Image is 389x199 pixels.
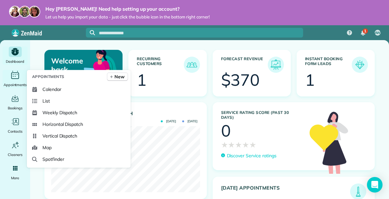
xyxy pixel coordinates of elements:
a: Dashboard [3,47,28,65]
img: icon_todays_appointments-901f7ab196bb0bea1936b74009e4eb5ffbc2d2711fa7634e0d609ed5ef32b18b.png [352,185,365,198]
span: Contacts [8,128,22,135]
a: Appointments [3,70,28,88]
h3: Recurring Customers [137,57,183,73]
p: Welcome back, [PERSON_NAME]! [51,57,96,74]
h3: Forecast Revenue [221,57,268,73]
span: ★ [242,139,249,150]
span: New [114,73,124,80]
button: Focus search [86,30,95,35]
span: Appointments [32,73,65,80]
a: Weekly Dispatch [29,107,128,118]
span: List [42,98,50,104]
span: Vertical Dispatch [42,133,77,139]
a: Horizontal Dispatch [29,118,128,130]
a: Contacts [3,116,28,135]
div: Open Intercom Messenger [367,177,383,193]
span: Cleaners [8,151,22,158]
img: icon_forecast_revenue-8c13a41c7ed35a8dcfafea3cbb826a0462acb37728057bba2d056411b612bbbe.png [269,58,282,71]
div: 0 [221,123,231,139]
span: Spotfinder [42,156,64,162]
span: Horizontal Dispatch [42,121,83,127]
a: Cleaners [3,140,28,158]
span: ★ [249,139,256,150]
a: Spotfinder [29,153,128,165]
span: Let us help you import your data - just click the bubble icon in the bottom right corner! [45,14,210,20]
span: Dashboard [6,58,24,65]
span: ★ [221,139,228,150]
div: 1 [305,72,315,88]
span: Map [42,144,52,151]
img: dashboard_welcome-42a62b7d889689a78055ac9021e634bf52bae3f8056760290aed330b23ab8690.png [62,42,125,105]
div: $370 [221,72,260,88]
h3: Service Rating score (past 30 days) [221,110,303,120]
span: AW [375,30,381,36]
span: [DATE] [182,120,197,123]
img: maria-72a9807cf96188c08ef61303f053569d2e2a8a1cde33d635c8a3ac13582a053d.jpg [9,6,21,17]
img: jorge-587dff0eeaa6aab1f244e6dc62b8924c3b6ad411094392a53c71c6c4a576187d.jpg [19,6,30,17]
a: List [29,95,128,107]
span: ★ [235,139,242,150]
img: icon_form_leads-04211a6a04a5b2264e4ee56bc0799ec3eb69b7e499cbb523a139df1d13a81ae0.png [353,58,366,71]
img: michelle-19f622bdf1676172e81f8f8fba1fb50e276960ebfe0243fe18214015130c80e4.jpg [29,6,40,17]
img: icon_recurring_customers-cf858462ba22bcd05b5a5880d41d6543d210077de5bb9ebc9590e49fd87d84ed.png [185,58,198,71]
a: Calendar [29,83,128,95]
div: 1 unread notifications [356,26,370,40]
a: Discover Service ratings [221,152,277,159]
strong: Hey [PERSON_NAME]! Need help setting up your account? [45,6,210,12]
a: New [107,72,128,81]
span: Appointments [4,82,27,88]
div: 1 [137,72,147,88]
a: Vertical Dispatch [29,130,128,142]
span: Bookings [8,105,23,111]
span: Weekly Dispatch [42,109,77,116]
nav: Main [342,25,389,40]
a: Map [29,142,128,153]
span: ★ [228,139,235,150]
h3: Instant Booking Form Leads [305,57,352,73]
span: [DATE] [161,120,176,123]
span: More [11,175,19,181]
a: Bookings [3,93,28,111]
span: Calendar [42,86,61,93]
svg: Focus search [90,30,95,35]
p: Discover Service ratings [227,152,277,159]
span: 1 [364,28,366,34]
